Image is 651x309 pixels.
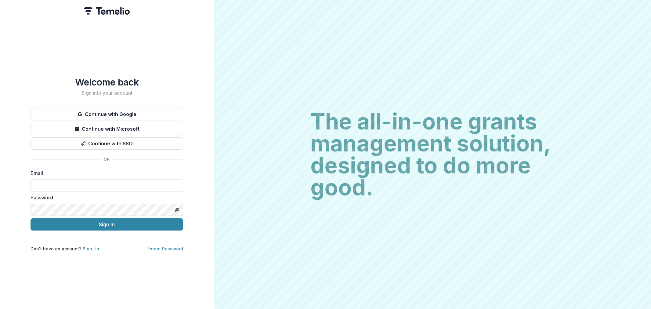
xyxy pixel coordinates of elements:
a: Forgot Password [147,246,183,251]
h1: Welcome back [31,77,183,88]
button: Sign In [31,218,183,231]
p: Don't have an account? [31,245,99,252]
a: Sign Up [83,246,99,251]
label: Email [31,169,179,177]
button: Continue with Google [31,108,183,120]
label: Password [31,194,179,201]
img: Temelio [84,7,130,15]
button: Continue with SSO [31,137,183,150]
h2: Sign into your account [31,90,183,96]
button: Continue with Microsoft [31,123,183,135]
button: Toggle password visibility [172,205,182,215]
